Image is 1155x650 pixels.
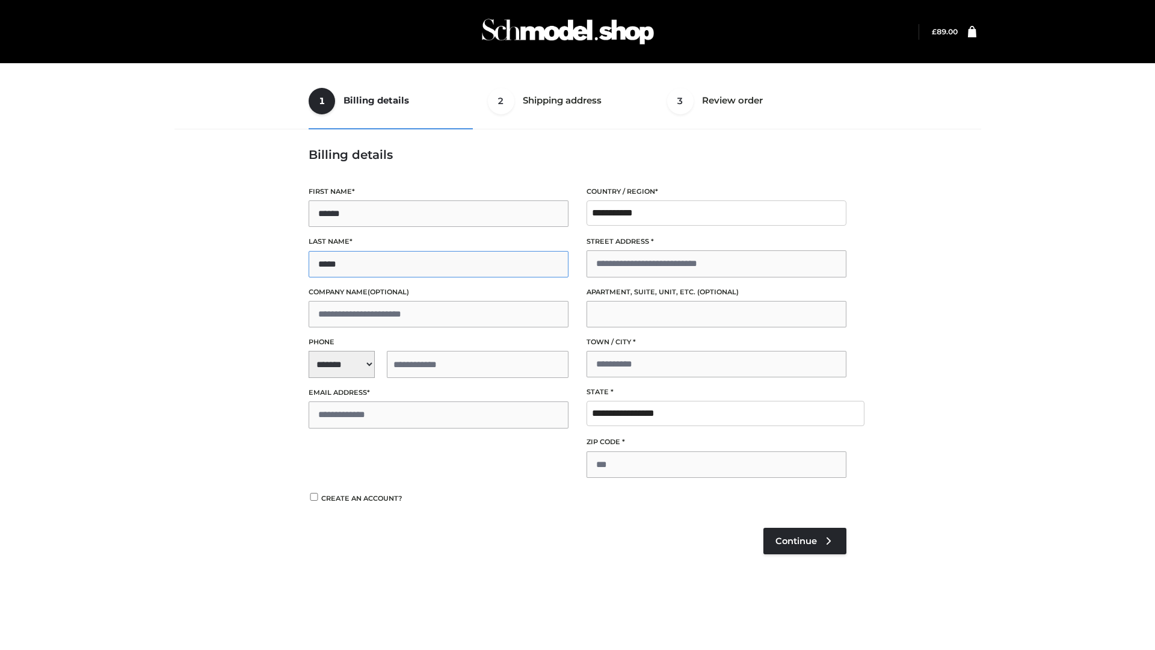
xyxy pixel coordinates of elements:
span: £ [932,27,937,36]
label: Email address [309,387,568,398]
label: Town / City [587,336,846,348]
h3: Billing details [309,147,846,162]
a: £89.00 [932,27,958,36]
label: Last name [309,236,568,247]
label: Company name [309,286,568,298]
a: Continue [763,528,846,554]
label: First name [309,186,568,197]
input: Create an account? [309,493,319,501]
span: (optional) [368,288,409,296]
label: State [587,386,846,398]
bdi: 89.00 [932,27,958,36]
img: Schmodel Admin 964 [478,8,658,55]
label: ZIP Code [587,436,846,448]
label: Country / Region [587,186,846,197]
label: Apartment, suite, unit, etc. [587,286,846,298]
span: Create an account? [321,494,402,503]
label: Street address [587,236,846,247]
span: Continue [775,536,817,546]
label: Phone [309,336,568,348]
span: (optional) [697,288,739,296]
